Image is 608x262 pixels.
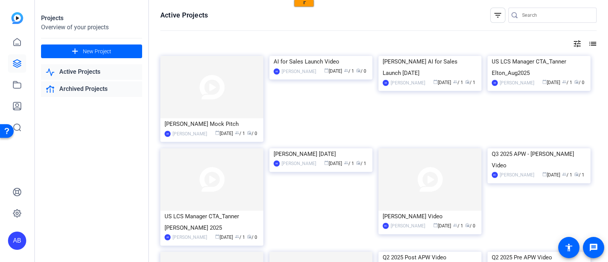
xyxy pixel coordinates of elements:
[215,235,233,240] span: [DATE]
[356,68,361,73] span: radio
[274,56,368,67] div: AI for Sales Launch Video
[453,80,463,85] span: / 1
[500,171,534,179] div: [PERSON_NAME]
[453,223,463,229] span: / 1
[39,3,100,13] input: ASIN, PO, Alias, + more...
[562,172,567,176] span: group
[493,11,502,20] mat-icon: filter_list
[453,223,458,227] span: group
[562,79,567,84] span: group
[41,81,142,97] a: Archived Projects
[465,80,475,85] span: / 1
[492,56,586,79] div: US LCS Manager CTA_Tanner Elton_Aug2025
[433,80,451,85] span: [DATE]
[282,160,316,167] div: [PERSON_NAME]
[165,234,171,240] div: AB
[562,80,572,85] span: / 1
[542,172,547,176] span: calendar_today
[564,243,573,252] mat-icon: accessibility
[433,79,438,84] span: calendar_today
[215,234,220,239] span: calendar_today
[274,148,368,160] div: [PERSON_NAME] [DATE]
[492,80,498,86] div: AB
[391,222,425,230] div: [PERSON_NAME]
[247,234,252,239] span: radio
[383,56,477,79] div: [PERSON_NAME] AI for Sales Launch [DATE]
[235,235,245,240] span: / 1
[235,130,239,135] span: group
[391,79,425,87] div: [PERSON_NAME]
[173,233,207,241] div: [PERSON_NAME]
[160,11,208,20] h1: Active Projects
[324,68,329,73] span: calendar_today
[324,160,329,165] span: calendar_today
[165,211,259,233] div: US LCS Manager CTA_Tanner [PERSON_NAME] 2025
[8,232,26,250] div: AB
[282,68,316,75] div: [PERSON_NAME]
[573,39,582,48] mat-icon: tune
[383,80,389,86] div: AB
[173,130,207,138] div: [PERSON_NAME]
[11,12,23,24] img: blue-gradient.svg
[433,223,451,229] span: [DATE]
[522,11,591,20] input: Search
[83,48,111,56] span: New Project
[344,160,348,165] span: group
[235,131,245,136] span: / 1
[542,172,560,178] span: [DATE]
[356,68,366,74] span: / 0
[356,161,366,166] span: / 1
[344,68,348,73] span: group
[274,160,280,167] div: AB
[574,172,584,178] span: / 1
[247,235,257,240] span: / 0
[324,161,342,166] span: [DATE]
[562,172,572,178] span: / 1
[41,64,142,80] a: Active Projects
[215,131,233,136] span: [DATE]
[165,131,171,137] div: AB
[41,44,142,58] button: New Project
[247,130,252,135] span: radio
[165,118,259,130] div: [PERSON_NAME] Mock Pitch
[383,211,477,222] div: [PERSON_NAME] Video
[465,79,470,84] span: radio
[574,79,579,84] span: radio
[17,3,27,12] img: blueamy
[344,161,354,166] span: / 1
[103,3,139,13] input: ASIN
[465,223,475,229] span: / 0
[492,148,586,171] div: Q3 2025 APW - [PERSON_NAME] Video
[247,131,257,136] span: / 0
[589,243,598,252] mat-icon: message
[41,23,142,32] div: Overview of your projects
[41,14,142,23] div: Projects
[235,234,239,239] span: group
[453,79,458,84] span: group
[324,68,342,74] span: [DATE]
[344,68,354,74] span: / 1
[383,223,389,229] div: MC
[356,160,361,165] span: radio
[574,172,579,176] span: radio
[587,39,597,48] mat-icon: list
[574,80,584,85] span: / 0
[215,130,220,135] span: calendar_today
[70,47,80,56] mat-icon: add
[433,223,438,227] span: calendar_today
[139,3,156,13] button: LOAD
[274,68,280,75] div: AB
[500,79,534,87] div: [PERSON_NAME]
[542,79,547,84] span: calendar_today
[492,172,498,178] div: MC
[542,80,560,85] span: [DATE]
[465,223,470,227] span: radio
